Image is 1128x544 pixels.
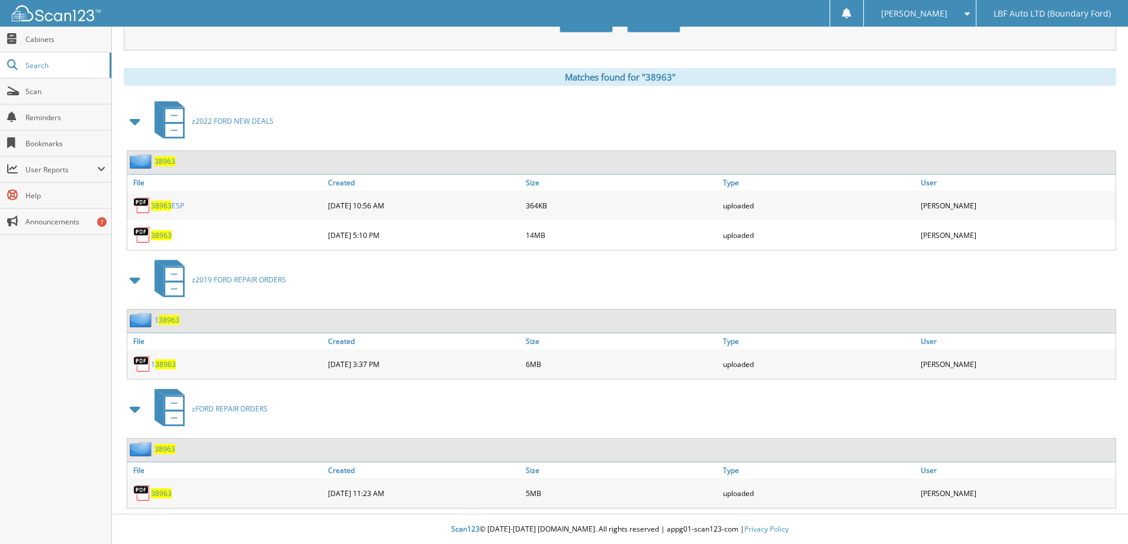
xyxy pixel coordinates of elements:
[918,175,1116,191] a: User
[720,194,918,217] div: uploaded
[325,352,523,376] div: [DATE] 3:37 PM
[720,462,918,478] a: Type
[124,68,1116,86] div: Matches found for "38963"
[523,223,721,247] div: 14MB
[127,462,325,478] a: File
[918,352,1116,376] div: [PERSON_NAME]
[192,404,268,414] span: zFORD REPAIR ORDERS
[151,359,176,369] a: 138963
[133,355,151,373] img: PDF.png
[25,139,105,149] span: Bookmarks
[720,175,918,191] a: Type
[720,223,918,247] div: uploaded
[325,175,523,191] a: Created
[151,230,172,240] a: 38963
[523,194,721,217] div: 364KB
[881,10,947,17] span: [PERSON_NAME]
[130,313,155,327] img: folder2.png
[155,444,175,454] a: 38963
[918,223,1116,247] div: [PERSON_NAME]
[151,201,184,211] a: 38963ESP
[918,481,1116,505] div: [PERSON_NAME]
[159,315,179,325] span: 38963
[25,86,105,96] span: Scan
[151,201,172,211] span: 38963
[130,442,155,456] img: folder2.png
[918,333,1116,349] a: User
[25,217,105,227] span: Announcements
[720,352,918,376] div: uploaded
[25,191,105,201] span: Help
[523,175,721,191] a: Size
[151,488,172,498] a: 38963
[147,98,274,144] a: z2022 FORD NEW DEALS
[127,175,325,191] a: File
[147,385,268,432] a: zFORD REPAIR ORDERS
[523,352,721,376] div: 6MB
[192,275,286,285] span: z2019 FORD REPAIR ORDERS
[918,462,1116,478] a: User
[744,524,789,534] a: Privacy Policy
[133,484,151,502] img: PDF.png
[192,116,274,126] span: z2022 FORD NEW DEALS
[155,315,179,325] a: 138963
[325,223,523,247] div: [DATE] 5:10 PM
[147,256,286,303] a: z2019 FORD REPAIR ORDERS
[1069,487,1128,544] iframe: Chat Widget
[25,60,104,70] span: Search
[133,226,151,244] img: PDF.png
[994,10,1111,17] span: LBF Auto LTD (Boundary Ford)
[918,194,1116,217] div: [PERSON_NAME]
[720,481,918,505] div: uploaded
[325,333,523,349] a: Created
[523,481,721,505] div: 5MB
[523,462,721,478] a: Size
[25,34,105,44] span: Cabinets
[720,333,918,349] a: Type
[325,462,523,478] a: Created
[325,194,523,217] div: [DATE] 10:56 AM
[133,197,151,214] img: PDF.png
[25,112,105,123] span: Reminders
[97,217,107,227] div: 7
[12,5,101,21] img: scan123-logo-white.svg
[130,154,155,169] img: folder2.png
[325,481,523,505] div: [DATE] 11:23 AM
[155,156,175,166] a: 38963
[112,515,1128,544] div: © [DATE]-[DATE] [DOMAIN_NAME]. All rights reserved | appg01-scan123-com |
[451,524,480,534] span: Scan123
[127,333,325,349] a: File
[523,333,721,349] a: Size
[155,359,176,369] span: 38963
[25,165,97,175] span: User Reports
